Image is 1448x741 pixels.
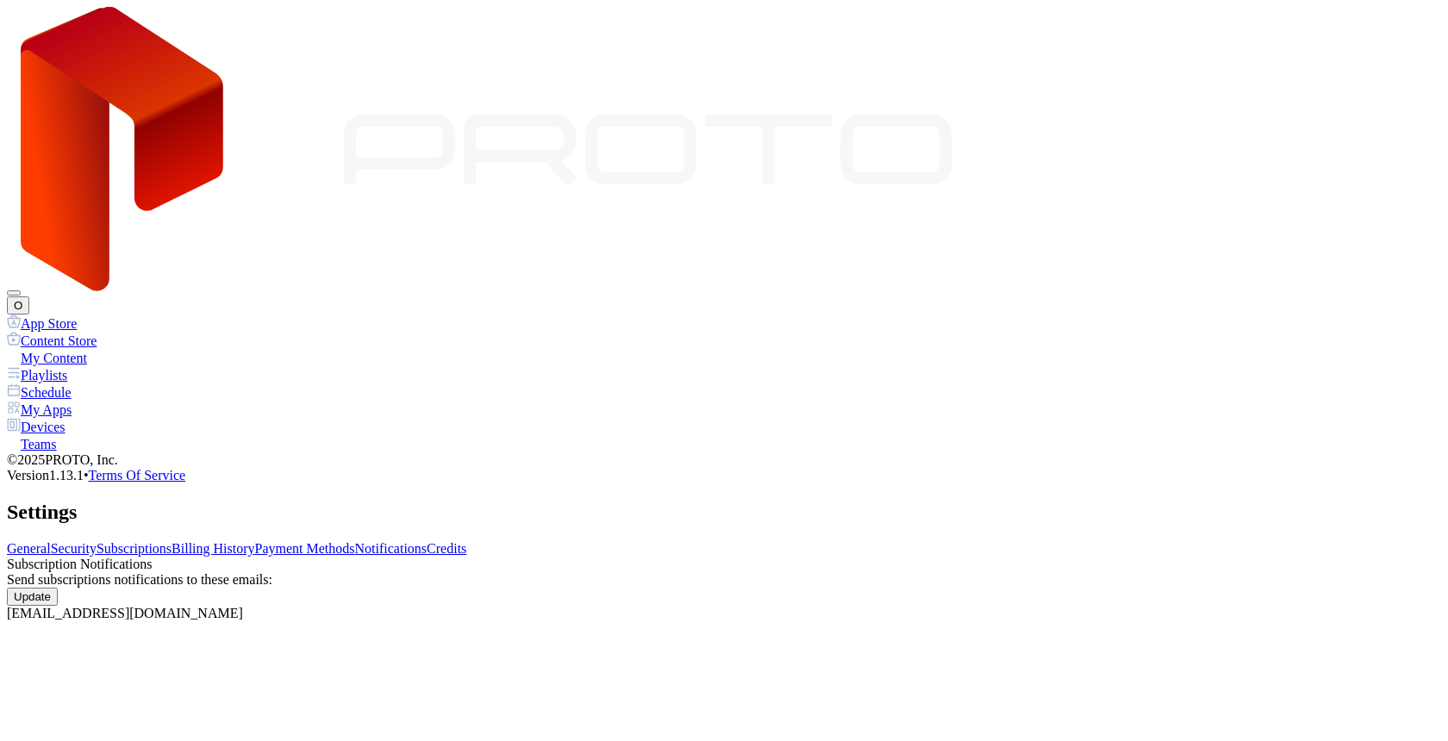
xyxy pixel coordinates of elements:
div: © 2025 PROTO, Inc. [7,452,1441,468]
a: Payment Methods [255,541,355,556]
a: Billing History [172,541,254,556]
a: Terms Of Service [89,468,186,483]
a: Content Store [7,332,1441,349]
a: My Content [7,349,1441,366]
a: Credits [427,541,466,556]
button: Update [7,588,58,606]
h2: Settings [7,501,1441,524]
a: Notifications [355,541,428,556]
a: App Store [7,314,1441,332]
button: O [7,296,29,314]
a: Teams [7,435,1441,452]
a: Security [51,541,97,556]
a: Subscriptions [97,541,172,556]
a: My Apps [7,401,1441,418]
a: General [7,541,51,556]
span: Version 1.13.1 • [7,468,89,483]
div: Update [14,590,51,603]
a: Schedule [7,383,1441,401]
a: Playlists [7,366,1441,383]
div: [EMAIL_ADDRESS][DOMAIN_NAME] [7,606,1441,621]
div: Subscription Notifications [7,557,1441,572]
a: Devices [7,418,1441,435]
div: Send subscriptions notifications to these emails: [7,572,1441,588]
